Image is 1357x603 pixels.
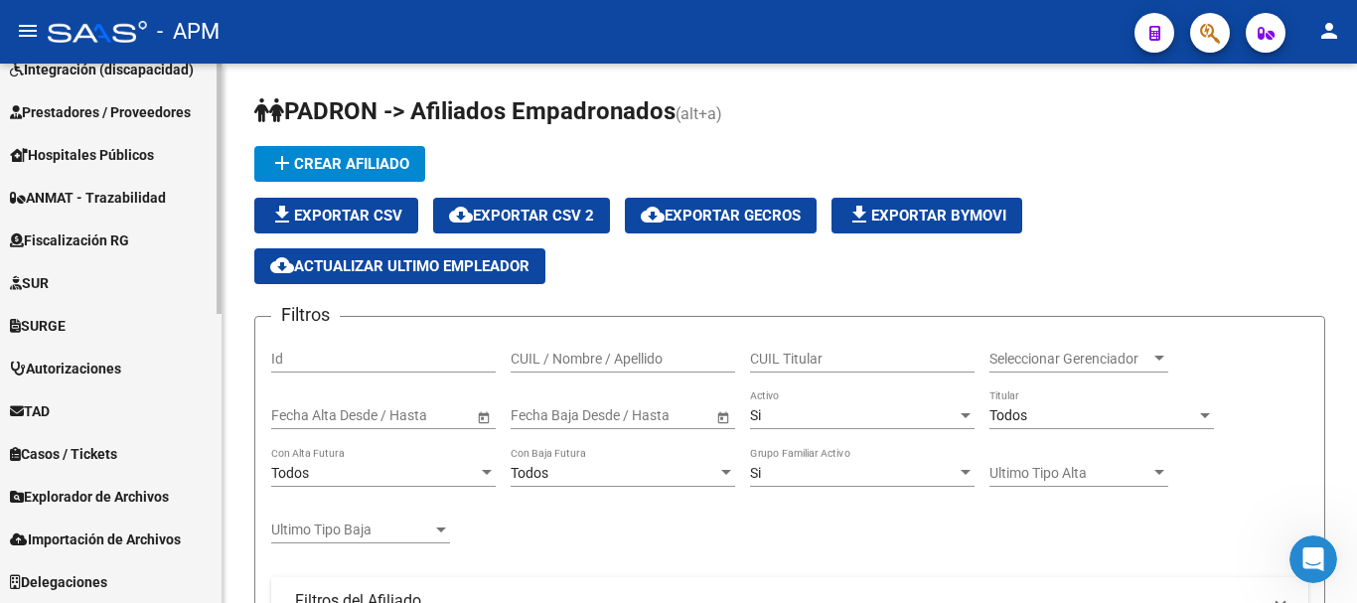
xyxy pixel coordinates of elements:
[750,465,761,481] span: Si
[712,406,733,427] button: Open calendar
[270,155,409,173] span: Crear Afiliado
[10,59,194,80] span: Integración (discapacidad)
[10,443,117,465] span: Casos / Tickets
[1317,19,1341,43] mat-icon: person
[433,198,610,233] button: Exportar CSV 2
[989,351,1150,368] span: Seleccionar Gerenciador
[641,203,665,226] mat-icon: cloud_download
[625,198,817,233] button: Exportar GECROS
[254,97,676,125] span: PADRON -> Afiliados Empadronados
[254,198,418,233] button: Exportar CSV
[847,203,871,226] mat-icon: file_download
[271,465,309,481] span: Todos
[270,207,402,225] span: Exportar CSV
[270,253,294,277] mat-icon: cloud_download
[254,146,425,182] button: Crear Afiliado
[641,207,801,225] span: Exportar GECROS
[157,10,220,54] span: - APM
[10,358,121,379] span: Autorizaciones
[10,486,169,508] span: Explorador de Archivos
[847,207,1006,225] span: Exportar Bymovi
[270,203,294,226] mat-icon: file_download
[10,144,154,166] span: Hospitales Públicos
[473,406,494,427] button: Open calendar
[449,207,594,225] span: Exportar CSV 2
[1289,535,1337,583] iframe: Intercom live chat
[600,407,697,424] input: Fecha fin
[271,407,344,424] input: Fecha inicio
[10,400,50,422] span: TAD
[10,187,166,209] span: ANMAT - Trazabilidad
[271,301,340,329] h3: Filtros
[676,104,722,123] span: (alt+a)
[270,257,529,275] span: Actualizar ultimo Empleador
[750,407,761,423] span: Si
[10,528,181,550] span: Importación de Archivos
[989,465,1150,482] span: Ultimo Tipo Alta
[270,151,294,175] mat-icon: add
[511,465,548,481] span: Todos
[361,407,458,424] input: Fecha fin
[10,272,49,294] span: SUR
[449,203,473,226] mat-icon: cloud_download
[10,229,129,251] span: Fiscalización RG
[511,407,583,424] input: Fecha inicio
[10,101,191,123] span: Prestadores / Proveedores
[254,248,545,284] button: Actualizar ultimo Empleador
[989,407,1027,423] span: Todos
[831,198,1022,233] button: Exportar Bymovi
[10,571,107,593] span: Delegaciones
[10,315,66,337] span: SURGE
[271,522,432,538] span: Ultimo Tipo Baja
[16,19,40,43] mat-icon: menu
